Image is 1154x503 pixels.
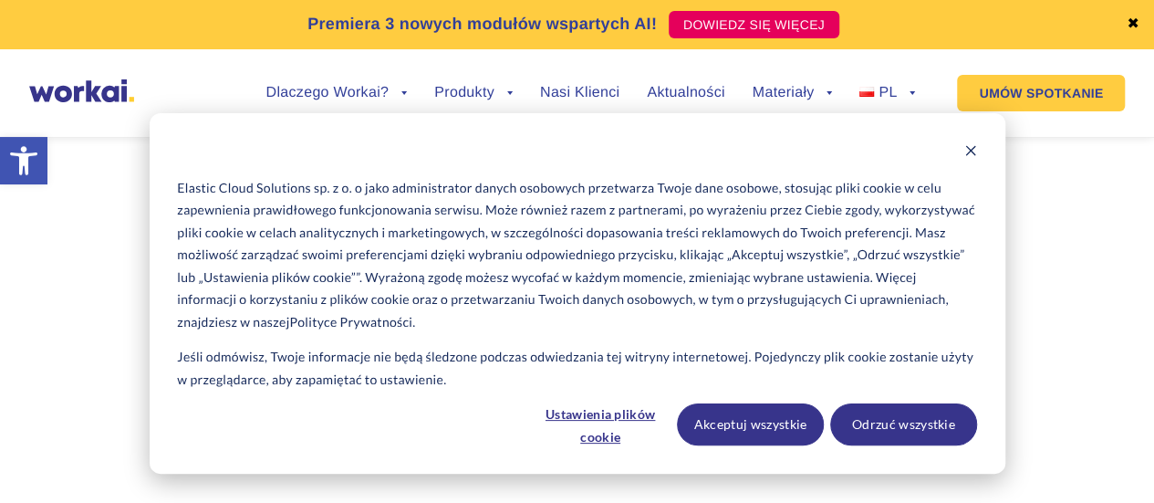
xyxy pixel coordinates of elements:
a: Dlaczego Workai? [265,86,407,100]
a: Materiały [753,86,833,100]
a: Nasi Klienci [540,86,619,100]
button: Odrzuć wszystkie [830,403,977,445]
a: Polityce Prywatności. [290,311,416,334]
h1: Platforma do komunikacji wewnętrznej [71,183,1084,225]
button: Dismiss cookie banner [964,141,977,164]
div: Cookie banner [150,113,1005,474]
button: Akceptuj wszystkie [677,403,824,445]
a: DOWIEDZ SIĘ WIĘCEJ [669,11,839,38]
p: Jeśli odmówisz, Twoje informacje nie będą śledzone podczas odwiedzania tej witryny internetowej. ... [177,346,976,391]
a: Aktualności [647,86,724,100]
button: Ustawienia plików cookie [530,403,671,445]
a: Produkty [434,86,513,100]
a: ✖ [1127,17,1139,32]
a: UMÓW SPOTKANIE [957,75,1125,111]
span: PL [878,85,897,100]
p: Elastic Cloud Solutions sp. z o. o jako administrator danych osobowych przetwarza Twoje dane osob... [177,177,976,334]
p: Premiera 3 nowych modułów wspartych AI! [307,12,657,37]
